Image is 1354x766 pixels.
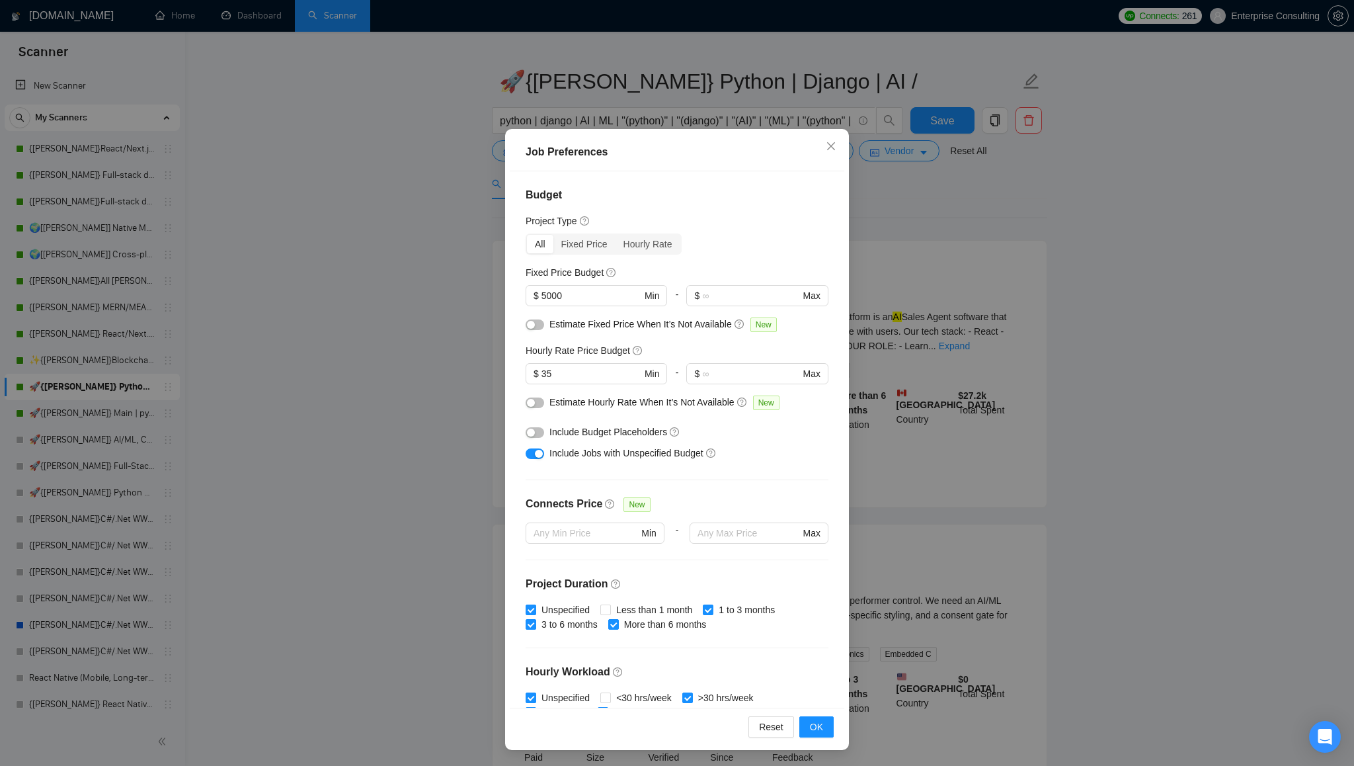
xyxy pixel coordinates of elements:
span: Estimate Fixed Price When It’s Not Available [549,319,732,329]
span: Unspecified [536,603,595,617]
span: Unspecified [536,691,595,705]
span: Less than 1 month [611,603,697,617]
div: Hourly Rate [616,235,680,253]
span: New [623,497,650,512]
span: question-circle [735,319,745,329]
span: $ [694,366,699,381]
h5: Hourly Rate Price Budget [526,343,630,358]
div: Job Preferences [526,144,828,160]
h4: Connects Price [526,496,602,512]
span: question-circle [706,448,717,458]
span: $ [694,288,699,303]
h5: Fixed Price Budget [526,265,604,280]
h4: Project Duration [526,576,828,592]
span: Min [641,526,657,540]
span: Estimate Hourly Rate When It’s Not Available [549,397,735,407]
span: Hours TBD [536,705,592,720]
h4: Budget [526,187,828,203]
span: Min [645,288,660,303]
div: All [527,235,553,253]
button: OK [799,716,834,738]
span: close [826,141,836,151]
span: Reset [759,720,783,734]
span: question-circle [737,397,748,407]
span: question-circle [606,267,617,278]
button: Close [813,129,849,165]
span: More than 6 months [619,617,712,632]
span: >30 hrs/week [693,691,759,705]
input: 0 [541,288,642,303]
span: $ [534,366,539,381]
span: question-circle [611,579,621,589]
span: question-circle [605,499,616,509]
div: - [667,285,686,317]
span: Unsure [608,705,649,720]
span: 1 to 3 months [713,603,780,617]
div: Fixed Price [553,235,616,253]
button: Reset [748,716,794,738]
span: 3 to 6 months [536,617,603,632]
span: question-circle [670,427,680,437]
h5: Project Type [526,214,577,228]
span: question-circle [580,216,590,226]
input: ∞ [702,288,800,303]
div: - [664,523,690,560]
span: New [750,318,777,332]
div: - [667,363,686,395]
span: Include Jobs with Unspecified Budget [549,448,703,458]
span: <30 hrs/week [611,691,677,705]
span: Max [803,526,820,540]
input: 0 [541,366,642,381]
span: Include Budget Placeholders [549,427,667,437]
input: Any Min Price [534,526,639,540]
span: Max [803,288,820,303]
span: question-circle [613,667,623,677]
span: Max [803,366,820,381]
input: ∞ [702,366,800,381]
span: question-circle [633,345,643,356]
span: New [753,396,779,410]
span: $ [534,288,539,303]
span: OK [810,720,823,734]
h4: Hourly Workload [526,664,828,680]
div: Open Intercom Messenger [1309,721,1341,753]
input: Any Max Price [697,526,800,540]
span: Min [645,366,660,381]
